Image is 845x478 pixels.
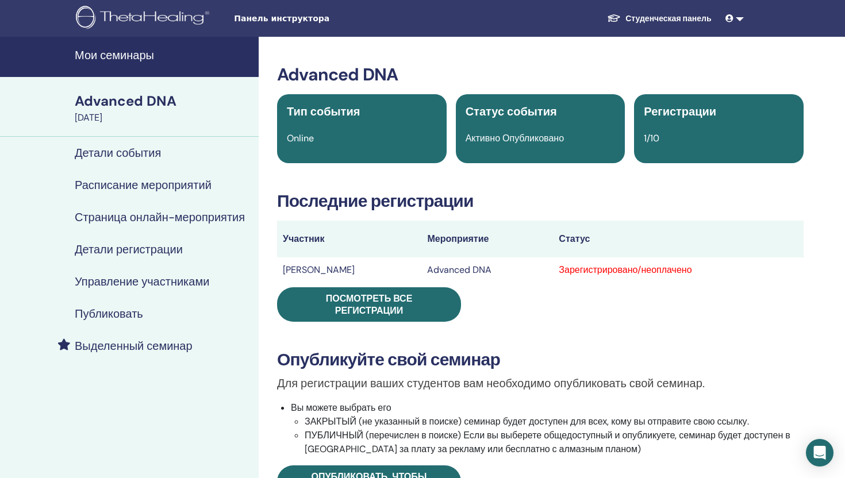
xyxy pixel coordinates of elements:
h4: Мои семинары [75,48,252,62]
td: [PERSON_NAME] [277,257,421,283]
span: Регистрации [644,104,716,119]
div: Advanced DNA [75,91,252,111]
span: 1/10 [644,132,659,144]
div: Open Intercom Messenger [806,439,834,467]
h3: Последние регистрации [277,191,804,211]
th: Мероприятие [421,221,553,257]
a: Студенческая панель [598,8,720,29]
li: ЗАКРЫТЫЙ (не указанный в поиске) семинар будет доступен для всех, кому вы отправите свою ссылку. [305,415,804,429]
li: ПУБЛИЧНЫЙ (перечислен в поиске) Если вы выберете общедоступный и опубликуете, семинар будет досту... [305,429,804,456]
span: Панель инструктора [234,13,406,25]
span: Посмотреть все регистрации [326,292,413,317]
span: Online [287,132,314,144]
h4: Детали регистрации [75,242,183,256]
img: graduation-cap-white.svg [607,13,621,23]
a: Advanced DNA[DATE] [68,91,259,125]
th: Статус [553,221,804,257]
h3: Advanced DNA [277,64,804,85]
th: Участник [277,221,421,257]
h4: Выделенный семинар [75,339,193,353]
h3: Опубликуйте свой семинар [277,349,804,370]
div: Зарегистрировано/неоплачено [559,263,798,277]
td: Advanced DNA [421,257,553,283]
h4: Публиковать [75,307,143,321]
h4: Страница онлайн-мероприятия [75,210,245,224]
div: [DATE] [75,111,252,125]
h4: Расписание мероприятий [75,178,212,192]
h4: Детали события [75,146,161,160]
span: Активно Опубликовано [466,132,564,144]
img: logo.png [76,6,213,32]
a: Посмотреть все регистрации [277,287,461,322]
h4: Управление участниками [75,275,209,288]
span: Статус события [466,104,557,119]
p: Для регистрации ваших студентов вам необходимо опубликовать свой семинар. [277,375,804,392]
li: Вы можете выбрать его [291,401,804,456]
span: Тип события [287,104,360,119]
